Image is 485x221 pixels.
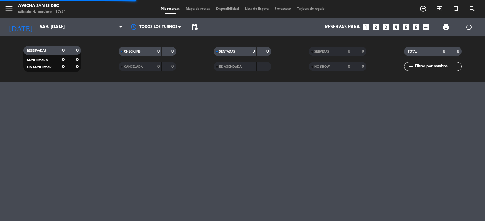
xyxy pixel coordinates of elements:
[362,49,365,54] strong: 0
[407,63,414,70] i: filter_list
[5,21,37,34] i: [DATE]
[443,49,445,54] strong: 0
[124,65,143,68] span: CANCELADA
[62,65,65,69] strong: 0
[62,58,65,62] strong: 0
[412,23,420,31] i: looks_6
[76,65,80,69] strong: 0
[62,48,65,53] strong: 0
[219,65,242,68] span: RE AGENDADA
[392,23,400,31] i: looks_4
[314,50,329,53] span: SERVIDAS
[18,9,66,15] div: sábado 4. octubre - 17:51
[18,3,66,9] div: Awicha San Isidro
[171,49,175,54] strong: 0
[442,24,450,31] span: print
[76,58,80,62] strong: 0
[219,50,235,53] span: SENTADAS
[191,24,198,31] span: pending_actions
[422,23,430,31] i: add_box
[325,24,360,30] span: Reservas para
[124,50,141,53] span: CHECK INS
[5,4,14,15] button: menu
[27,49,46,52] span: RESERVADAS
[452,5,460,12] i: turned_in_not
[27,66,51,69] span: SIN CONFIRMAR
[420,5,427,12] i: add_circle_outline
[465,24,473,31] i: power_settings_new
[158,7,183,11] span: Mis reservas
[314,65,330,68] span: NO SHOW
[372,23,380,31] i: looks_two
[457,49,460,54] strong: 0
[362,23,370,31] i: looks_one
[171,64,175,69] strong: 0
[402,23,410,31] i: looks_5
[414,63,461,70] input: Filtrar por nombre...
[76,48,80,53] strong: 0
[382,23,390,31] i: looks_3
[348,64,350,69] strong: 0
[27,59,48,62] span: CONFIRMADA
[266,49,270,54] strong: 0
[56,24,64,31] i: arrow_drop_down
[457,18,480,36] div: LOG OUT
[294,7,328,11] span: Tarjetas de regalo
[183,7,213,11] span: Mapa de mesas
[436,5,443,12] i: exit_to_app
[362,64,365,69] strong: 0
[408,50,417,53] span: TOTAL
[253,49,255,54] strong: 0
[272,7,294,11] span: Pre-acceso
[469,5,476,12] i: search
[5,4,14,13] i: menu
[242,7,272,11] span: Lista de Espera
[157,49,160,54] strong: 0
[157,64,160,69] strong: 0
[213,7,242,11] span: Disponibilidad
[348,49,350,54] strong: 0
